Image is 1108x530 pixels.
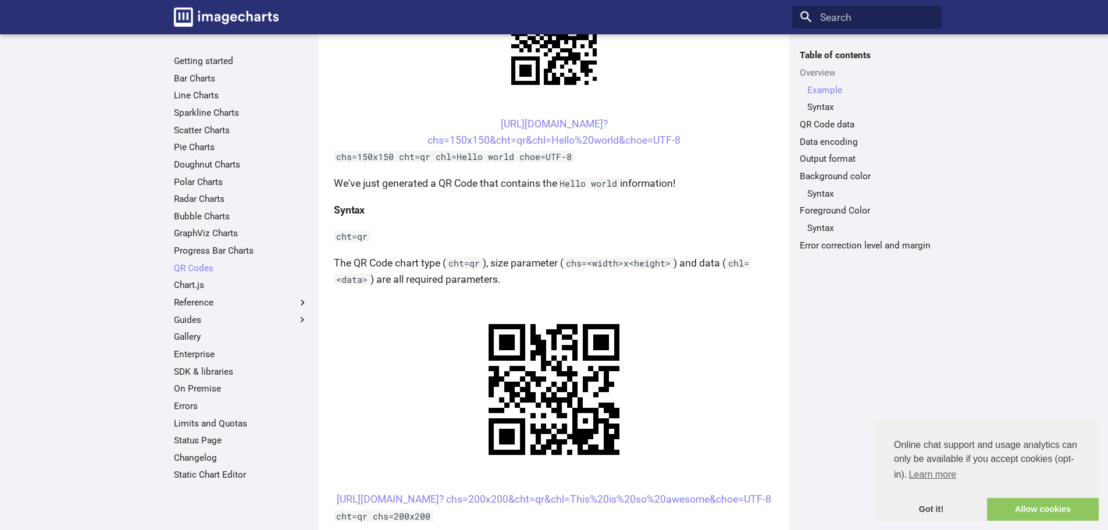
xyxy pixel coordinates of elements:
a: Syntax [807,222,934,234]
a: Output format [800,153,934,165]
a: SDK & libraries [174,366,308,378]
a: Overview [800,67,934,79]
a: Static Chart Editor [174,469,308,481]
nav: Foreground Color [800,222,934,234]
code: cht=qr [446,257,483,269]
a: Limits and Quotas [174,418,308,429]
label: Reference [174,297,308,308]
a: Getting started [174,55,308,67]
a: Enterprise [174,348,308,360]
label: Table of contents [792,49,942,61]
a: Example [807,84,934,96]
nav: Background color [800,188,934,200]
a: Line Charts [174,90,308,101]
a: Radar Charts [174,193,308,205]
div: cookieconsent [875,419,1099,521]
a: Foreground Color [800,205,934,216]
code: Hello world [557,177,620,189]
a: Chart.js [174,279,308,291]
a: Gallery [174,331,308,343]
span: Online chat support and usage analytics can only be available if you accept cookies (opt-in). [894,438,1080,483]
nav: Overview [800,84,934,113]
a: QR Codes [174,262,308,274]
a: Error correction level and margin [800,240,934,251]
h4: Syntax [334,202,774,218]
a: Doughnut Charts [174,159,308,170]
a: Background color [800,170,934,182]
code: chs=150x150 cht=qr chl=Hello world choe=UTF-8 [334,151,575,162]
a: Progress Bar Charts [174,245,308,257]
a: On Premise [174,383,308,394]
p: We've just generated a QR Code that contains the information! [334,175,774,191]
a: Errors [174,400,308,412]
a: Bar Charts [174,73,308,84]
code: chs=<width>x<height> [564,257,674,269]
a: Image-Charts documentation [169,2,284,31]
a: dismiss cookie message [875,498,987,521]
a: Syntax [807,188,934,200]
a: Changelog [174,452,308,464]
a: Pie Charts [174,141,308,153]
code: cht=qr [334,230,370,242]
a: Bubble Charts [174,211,308,222]
input: Search [792,6,942,29]
a: QR Code data [800,119,934,130]
a: allow cookies [987,498,1099,521]
a: Polar Charts [174,176,308,188]
a: Scatter Charts [174,125,308,136]
label: Guides [174,314,308,326]
nav: Table of contents [792,49,942,251]
a: Data encoding [800,136,934,148]
img: chart [462,298,646,481]
a: learn more about cookies [907,466,958,483]
a: GraphViz Charts [174,227,308,239]
a: [URL][DOMAIN_NAME]?chs=150x150&cht=qr&chl=Hello%20world&choe=UTF-8 [427,118,681,146]
a: [URL][DOMAIN_NAME]? chs=200x200&cht=qr&chl=This%20is%20so%20awesome&choe=UTF-8 [337,493,771,505]
a: Status Page [174,435,308,446]
img: logo [174,8,279,27]
a: Syntax [807,101,934,113]
a: Sparkline Charts [174,107,308,119]
code: cht=qr chs=200x200 [334,510,433,522]
p: The QR Code chart type ( ), size parameter ( ) and data ( ) are all required parameters. [334,255,774,287]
